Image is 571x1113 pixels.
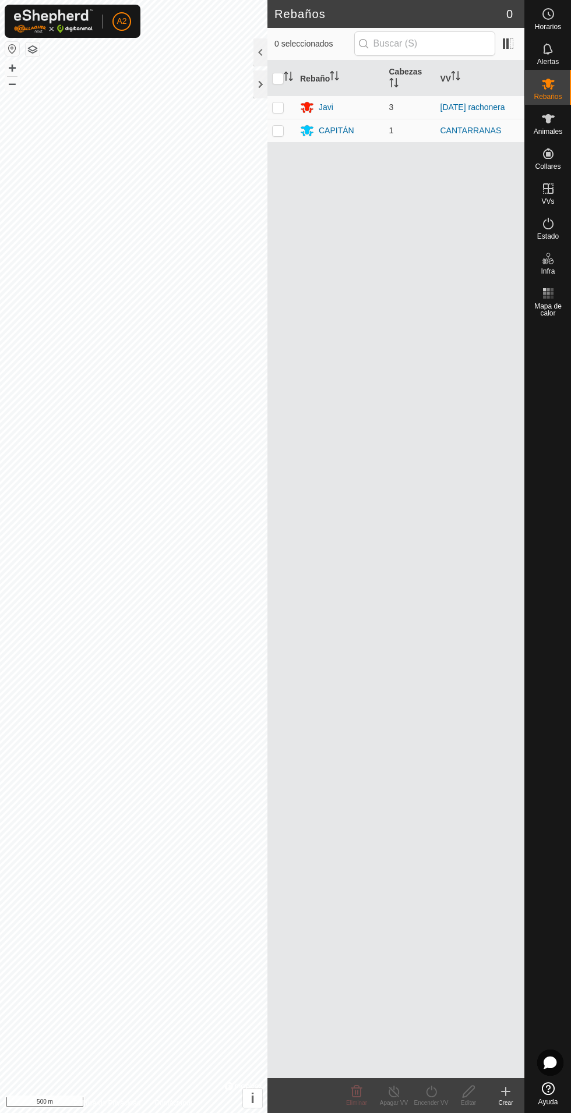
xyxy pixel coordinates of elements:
[5,61,19,75] button: +
[319,126,354,135] font: CAPITÁN
[274,8,326,20] font: Rebaños
[14,9,93,33] img: Logotipo de Gallagher
[73,1099,140,1107] font: Política de Privacidad
[534,302,562,317] font: Mapa de calor
[251,1090,255,1106] font: i
[461,1100,476,1106] font: Editar
[535,162,561,171] font: Collares
[155,1099,194,1107] font: Contáctanos
[535,23,561,31] font: Horarios
[5,42,19,56] button: Restablecer mapa
[284,73,293,83] p-sorticon: Activar para ordenar
[300,73,330,83] font: Rebaño
[274,39,333,48] font: 0 seleccionados
[537,232,559,240] font: Estado
[389,67,422,76] font: Cabezas
[538,1098,558,1106] font: Ayuda
[346,1100,367,1106] font: Eliminar
[541,197,554,205] font: VVs
[117,16,126,26] font: A2
[155,1098,194,1108] a: Contáctanos
[330,73,339,82] p-sorticon: Activar para ordenar
[243,1089,262,1108] button: i
[5,76,19,90] button: –
[534,93,562,101] font: Rebaños
[498,1100,513,1106] font: Crear
[380,1100,408,1106] font: Apagar VV
[451,73,460,82] p-sorticon: Activar para ordenar
[525,1077,571,1110] a: Ayuda
[8,60,16,76] font: +
[354,31,495,56] input: Buscar (S)
[389,80,399,89] p-sorticon: Activar para ordenar
[414,1100,449,1106] font: Encender VV
[440,102,505,112] a: [DATE] rachonera
[506,8,513,20] font: 0
[319,102,333,112] font: Javi
[534,127,562,136] font: Animales
[440,126,502,135] a: CANTARRANAS
[73,1098,140,1108] a: Política de Privacidad
[537,58,559,66] font: Alertas
[26,42,40,56] button: Capas del Mapa
[389,102,394,112] font: 3
[541,267,555,275] font: Infra
[389,126,394,135] font: 1
[440,73,452,83] font: VV
[8,75,16,91] font: –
